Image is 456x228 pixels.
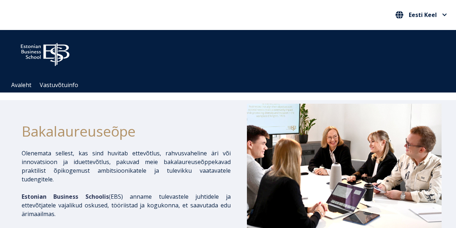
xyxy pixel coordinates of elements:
[409,12,437,18] span: Eesti Keel
[22,192,231,218] p: EBS) anname tulevastele juhtidele ja ettevõtjatele vajalikud oskused, tööriistad ja kogukonna, et...
[394,9,449,21] button: Eesti Keel
[14,37,76,68] img: ebs_logo2016_white
[22,193,109,201] span: Estonian Business Schoolis
[22,149,231,184] p: Olenemata sellest, kas sind huvitab ettevõtlus, rahvusvaheline äri või innovatsioon ja iduettevõt...
[11,81,31,89] a: Avaleht
[22,120,231,142] h1: Bakalaureuseõpe
[40,81,78,89] a: Vastuvõtuinfo
[22,193,111,201] span: (
[394,9,449,21] nav: Vali oma keel
[7,78,456,93] div: Navigation Menu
